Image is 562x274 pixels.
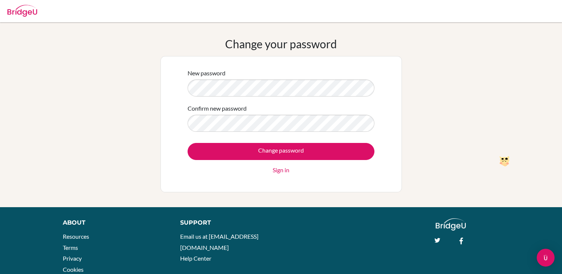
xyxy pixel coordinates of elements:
[180,255,211,262] a: Help Center
[273,166,289,174] a: Sign in
[188,143,374,160] input: Change password
[225,37,337,50] h1: Change your password
[180,218,273,227] div: Support
[63,255,82,262] a: Privacy
[500,156,509,166] img: I0yANGAJEfpratK1JTkx8AAAAASUVORK5CYII=
[180,233,259,251] a: Email us at [EMAIL_ADDRESS][DOMAIN_NAME]
[63,218,163,227] div: About
[63,244,78,251] a: Terms
[436,218,466,231] img: logo_white@2x-f4f0deed5e89b7ecb1c2cc34c3e3d731f90f0f143d5ea2071677605dd97b5244.png
[188,69,225,78] label: New password
[188,104,247,113] label: Confirm new password
[63,233,89,240] a: Resources
[63,266,84,273] a: Cookies
[7,5,37,17] img: Bridge-U
[537,249,555,267] div: Open Intercom Messenger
